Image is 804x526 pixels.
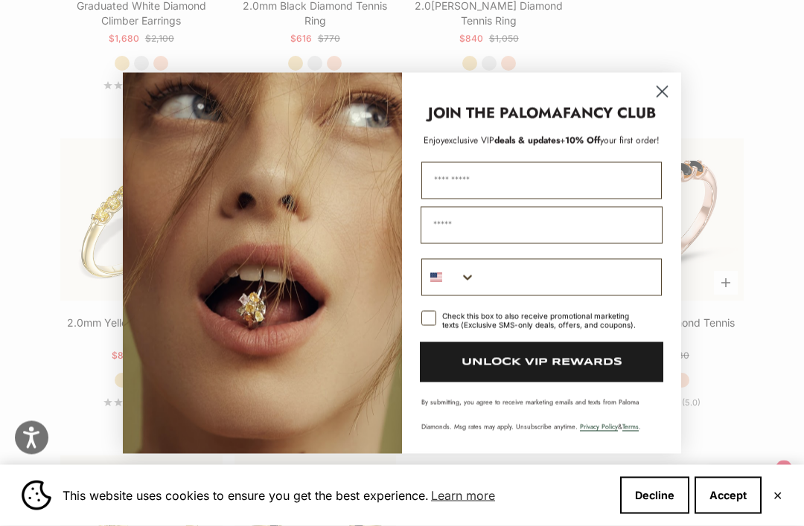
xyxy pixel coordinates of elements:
img: United States [430,272,442,283]
img: Cookie banner [22,481,51,510]
button: Decline [620,477,689,514]
strong: JOIN THE PALOMA [428,103,563,124]
span: Enjoy [424,134,444,147]
span: 10% Off [565,134,600,147]
strong: FANCY CLUB [563,103,656,124]
a: Learn more [429,484,497,507]
span: deals & updates [444,134,560,147]
img: Loading... [123,73,402,454]
button: Accept [695,477,762,514]
a: Privacy Policy [580,422,618,432]
span: + your first order! [560,134,660,147]
p: By submitting, you agree to receive marketing emails and texts from Paloma Diamonds. Msg rates ma... [421,397,662,432]
button: Close dialog [649,79,675,105]
button: Close [773,491,782,500]
span: exclusive VIP [444,134,494,147]
a: Terms [622,422,639,432]
input: First Name [421,162,662,199]
div: Check this box to also receive promotional marketing texts (Exclusive SMS-only deals, offers, and... [442,312,644,330]
span: This website uses cookies to ensure you get the best experience. [63,484,608,507]
input: Email [421,207,663,244]
button: Search Countries [422,260,476,295]
button: UNLOCK VIP REWARDS [420,342,663,382]
span: & . [580,422,641,432]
